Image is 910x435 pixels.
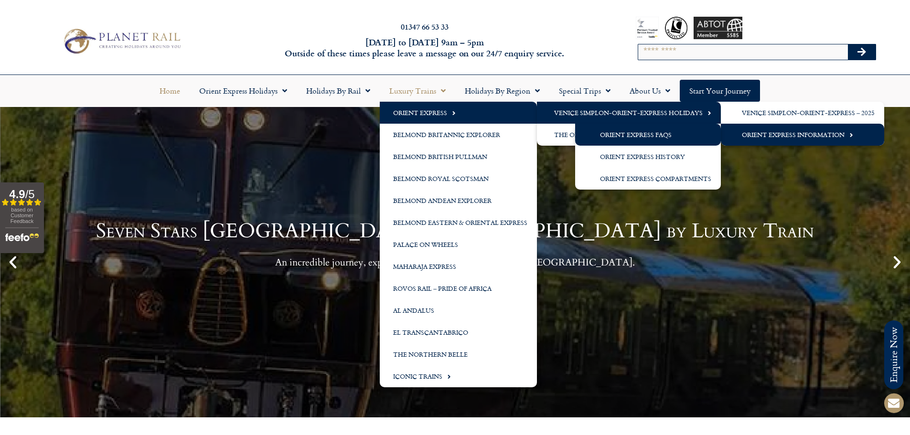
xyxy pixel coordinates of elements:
[680,80,760,102] a: Start your Journey
[380,146,537,168] a: Belmond British Pullman
[721,102,884,146] ul: Venice Simplon-Orient-Express Holidays
[96,221,814,241] h1: Seven Stars [GEOGRAPHIC_DATA]: [GEOGRAPHIC_DATA] by Luxury Train
[380,321,537,343] a: El Transcantabrico
[537,124,721,146] a: The Orient Express La Dolce Vita
[575,124,721,146] a: Orient Express FAQs
[620,80,680,102] a: About Us
[380,80,455,102] a: Luxury Trains
[380,102,537,124] a: Orient Express
[380,343,537,365] a: The Northern Belle
[575,124,721,190] ul: Orient Express Information
[537,102,721,124] a: Venice Simplon-Orient-Express Holidays
[150,80,190,102] a: Home
[190,80,297,102] a: Orient Express Holidays
[889,254,905,270] div: Next slide
[380,277,537,299] a: Rovos Rail – Pride of Africa
[245,37,604,59] h6: [DATE] to [DATE] 9am – 5pm Outside of these times please leave a message on our 24/7 enquiry serv...
[380,168,537,190] a: Belmond Royal Scotsman
[401,21,449,32] a: 01347 66 53 33
[549,80,620,102] a: Special Trips
[380,255,537,277] a: Maharaja Express
[380,233,537,255] a: Palace on Wheels
[380,124,537,146] a: Belmond Britannic Explorer
[380,212,537,233] a: Belmond Eastern & Oriental Express
[59,26,184,56] img: Planet Rail Train Holidays Logo
[721,102,884,124] a: Venice Simplon-Orient-Express – 2025
[575,146,721,168] a: Orient Express History
[380,102,537,387] ul: Luxury Trains
[380,365,537,387] a: Iconic Trains
[5,80,905,102] nav: Menu
[380,190,537,212] a: Belmond Andean Explorer
[455,80,549,102] a: Holidays by Region
[575,168,721,190] a: Orient Express Compartments
[96,256,814,268] p: An incredible journey, experiencing the culture and history of [GEOGRAPHIC_DATA].
[5,254,21,270] div: Previous slide
[721,124,884,146] a: Orient Express Information
[848,44,876,60] button: Search
[297,80,380,102] a: Holidays by Rail
[380,299,537,321] a: Al Andalus
[537,102,721,146] ul: Orient Express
